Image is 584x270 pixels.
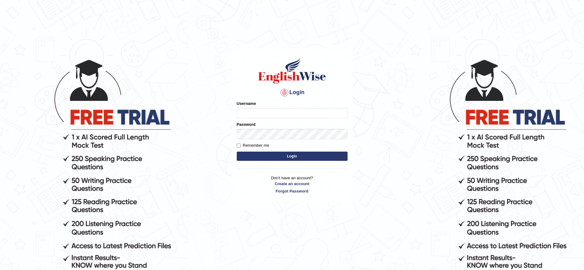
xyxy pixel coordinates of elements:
[237,142,269,149] label: Remember me
[257,57,327,85] img: Logo of English Wise sign in for intelligent practice with AI
[237,144,241,148] input: Remember me
[237,88,348,97] h4: Login
[237,152,348,161] button: Login
[237,121,256,127] label: Password
[237,175,348,194] p: Don't have an account?
[237,181,348,187] a: Create an account
[237,101,256,106] label: Username
[237,188,348,194] a: Forgot Password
